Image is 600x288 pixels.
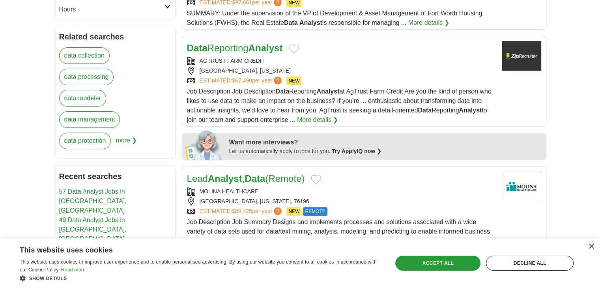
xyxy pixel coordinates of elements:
[208,173,242,184] strong: Analyst
[332,148,381,154] a: Try ApplyIQ now ❯
[59,47,110,64] a: data collection
[187,67,495,75] div: [GEOGRAPHIC_DATA], [US_STATE]
[200,207,284,216] a: ESTIMATED:$89,425per year?
[286,77,301,85] span: NEW
[59,69,114,85] a: data processing
[187,10,482,26] span: SUMMARY: Under the supervision of the VP of Development & Asset Management of Fort Worth Housing ...
[187,43,207,53] strong: Data
[486,256,574,271] div: Decline all
[274,207,282,215] span: ?
[245,173,265,184] strong: Data
[59,31,170,43] h2: Related searches
[61,267,86,273] a: Read more, opens a new window
[303,207,327,216] span: REMOTE
[187,88,492,123] span: Job Description Job Description Reporting at AgTrust Farm Credit Are you the kind of person who l...
[59,111,120,128] a: data management
[459,107,482,114] strong: Analyst
[59,217,127,242] a: 49 Data Analyst Jobs in [GEOGRAPHIC_DATA], [GEOGRAPHIC_DATA]
[229,147,542,155] div: Let us automatically apply to jobs for you.
[187,173,305,184] a: LeadAnalyst,Data(Remote)
[317,88,340,95] strong: Analyst
[187,57,495,65] div: AGTRUST FARM CREDIT
[502,172,541,201] img: Molina Healthcare logo
[200,188,259,194] a: MOLINA HEALTHCARE
[232,77,252,84] span: $67,490
[187,219,490,244] span: Job Description Job Summary Designs and implements processes and solutions associated with a wide...
[276,88,290,95] strong: Data
[311,175,321,184] button: Add to favorite jobs
[187,197,495,206] div: [GEOGRAPHIC_DATA], [US_STATE], 76196
[289,44,299,54] button: Add to favorite jobs
[286,207,301,216] span: NEW
[59,90,106,107] a: data modeler
[59,5,164,14] h2: Hours
[20,243,362,255] div: This website uses cookies
[274,77,282,84] span: ?
[187,43,283,53] a: DataReportingAnalyst
[249,43,283,53] strong: Analyst
[297,115,338,125] a: More details ❯
[116,133,137,154] span: more ❯
[20,274,381,282] div: Show details
[29,276,67,281] span: Show details
[395,256,480,271] div: Accept all
[502,41,541,71] img: Company logo
[284,19,298,26] strong: Data
[232,208,252,214] span: $89,425
[588,244,594,250] div: Close
[418,107,432,114] strong: Data
[338,236,379,246] a: More details ❯
[185,129,223,160] img: apply-iq-scientist.png
[299,19,322,26] strong: Analyst
[59,170,170,182] h2: Recent searches
[200,77,284,85] a: ESTIMATED:$67,490per year?
[59,133,111,149] a: data protection
[59,188,127,214] a: 57 Data Analyst Jobs in [GEOGRAPHIC_DATA], [GEOGRAPHIC_DATA]
[229,138,542,147] div: Want more interviews?
[20,259,377,273] span: This website uses cookies to improve user experience and to enable personalised advertising. By u...
[408,18,450,28] a: More details ❯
